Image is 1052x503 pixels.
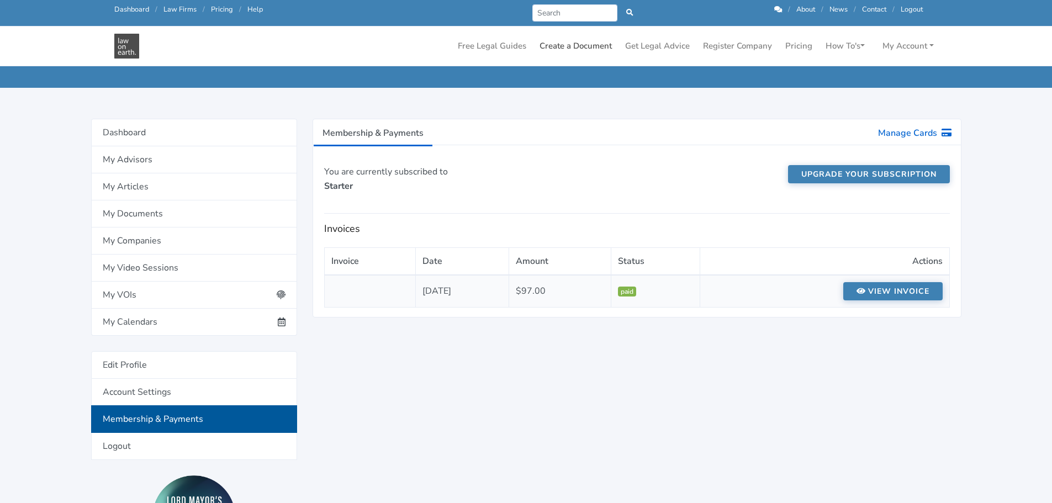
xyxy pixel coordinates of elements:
[313,119,433,147] a: Membership & Payments
[91,200,297,227] a: My Documents
[699,35,776,57] a: Register Company
[114,34,139,59] img: Law On Earth
[821,4,823,14] span: /
[854,4,856,14] span: /
[91,379,297,406] a: Account Settings
[862,4,886,14] a: Contact
[415,275,509,308] td: [DATE]
[324,247,415,275] th: Invoice
[618,287,636,296] span: paid
[788,4,790,14] span: /
[91,119,297,146] a: Dashboard
[453,35,531,57] a: Free Legal Guides
[796,4,815,14] a: About
[509,275,611,308] td: $97.00
[163,4,197,14] a: Law Firms
[892,4,895,14] span: /
[532,4,618,22] input: Search
[239,4,241,14] span: /
[91,173,297,200] a: My Articles
[91,146,297,173] a: My Advisors
[203,4,205,14] span: /
[91,227,297,255] a: My Companies
[114,4,149,14] a: Dashboard
[91,351,297,379] a: Edit Profile
[211,4,233,14] a: Pricing
[621,35,694,57] a: Get Legal Advice
[509,247,611,275] th: Amount
[611,247,700,275] th: Status
[843,282,943,300] a: View invoice
[324,223,950,235] h5: Invoices
[324,180,353,192] strong: Starter
[788,165,950,183] a: Upgrade your subscription
[829,4,848,14] a: News
[91,255,297,282] a: My Video Sessions
[415,247,509,275] th: Date
[324,165,630,193] p: You are currently subscribed to
[91,309,297,336] a: My Calendars
[91,282,297,309] a: My VOIs
[91,433,297,460] a: Logout
[869,119,961,147] a: Manage Cards
[91,405,297,433] a: Membership & Payments
[700,247,950,275] th: Actions
[155,4,157,14] span: /
[901,4,923,14] a: Logout
[535,35,616,57] a: Create a Document
[878,35,938,57] a: My Account
[821,35,869,57] a: How To's
[781,35,817,57] a: Pricing
[247,4,263,14] a: Help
